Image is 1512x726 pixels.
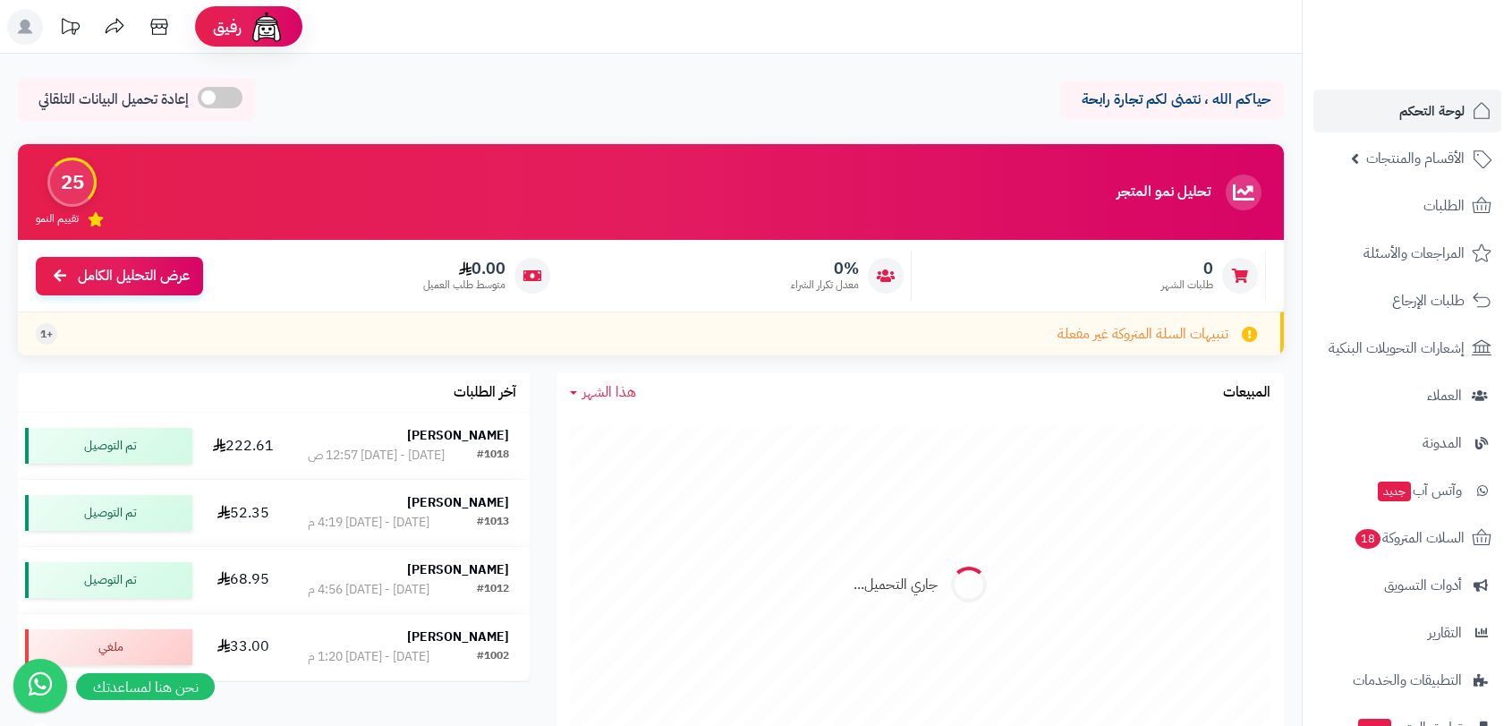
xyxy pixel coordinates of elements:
td: 33.00 [200,614,286,680]
div: [DATE] - [DATE] 4:19 م [308,514,429,532]
span: إعادة تحميل البيانات التلقائي [38,90,189,110]
a: هذا الشهر [570,382,636,403]
span: الأقسام والمنتجات [1366,146,1465,171]
span: تقييم النمو [36,211,79,226]
p: حياكم الله ، نتمنى لكم تجارة رابحة [1074,90,1270,110]
div: جاري التحميل... [854,575,938,595]
div: تم التوصيل [25,562,192,598]
div: [DATE] - [DATE] 4:56 م [308,581,429,599]
div: ملغي [25,629,192,665]
span: متوسط طلب العميل [423,278,505,293]
span: المدونة [1423,431,1462,456]
a: طلبات الإرجاع [1313,279,1501,322]
span: العملاء [1427,383,1462,408]
a: الطلبات [1313,184,1501,227]
span: الطلبات [1423,193,1465,218]
span: معدل تكرار الشراء [791,278,859,293]
span: رفيق [213,16,242,38]
h3: تحليل نمو المتجر [1117,184,1210,201]
h3: آخر الطلبات [454,385,516,401]
a: التقارير [1313,611,1501,654]
span: 0% [791,259,859,278]
strong: [PERSON_NAME] [407,493,509,512]
span: وآتس آب [1376,478,1462,503]
a: إشعارات التحويلات البنكية [1313,327,1501,370]
td: 222.61 [200,413,286,479]
div: #1012 [477,581,509,599]
span: تنبيهات السلة المتروكة غير مفعلة [1058,324,1228,345]
div: تم التوصيل [25,428,192,464]
span: 0 [1161,259,1213,278]
span: التطبيقات والخدمات [1353,668,1462,693]
span: التقارير [1428,620,1462,645]
td: 68.95 [200,547,286,613]
span: أدوات التسويق [1384,573,1462,598]
td: 52.35 [200,480,286,546]
h3: المبيعات [1223,385,1270,401]
span: إشعارات التحويلات البنكية [1329,336,1465,361]
a: تحديثات المنصة [47,9,92,49]
div: #1018 [477,447,509,465]
span: هذا الشهر [582,381,636,403]
span: جديد [1378,482,1411,501]
span: لوحة التحكم [1399,98,1465,124]
div: [DATE] - [DATE] 1:20 م [308,648,429,666]
a: وآتس آبجديد [1313,469,1501,512]
div: تم التوصيل [25,495,192,531]
a: أدوات التسويق [1313,564,1501,607]
img: ai-face.png [249,9,285,45]
span: عرض التحليل الكامل [78,266,190,286]
span: طلبات الشهر [1161,278,1213,293]
a: العملاء [1313,374,1501,417]
div: #1013 [477,514,509,532]
a: لوحة التحكم [1313,90,1501,132]
strong: [PERSON_NAME] [407,560,509,579]
a: عرض التحليل الكامل [36,257,203,295]
span: السلات المتروكة [1354,525,1465,551]
div: [DATE] - [DATE] 12:57 ص [308,447,445,465]
strong: [PERSON_NAME] [407,426,509,445]
a: السلات المتروكة18 [1313,517,1501,559]
a: المراجعات والأسئلة [1313,232,1501,275]
span: طلبات الإرجاع [1392,288,1465,313]
span: 18 [1355,529,1380,549]
a: المدونة [1313,422,1501,465]
strong: [PERSON_NAME] [407,628,509,646]
div: #1002 [477,648,509,666]
span: المراجعات والأسئلة [1363,241,1465,266]
span: 0.00 [423,259,505,278]
span: +1 [40,327,53,342]
a: التطبيقات والخدمات [1313,659,1501,702]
